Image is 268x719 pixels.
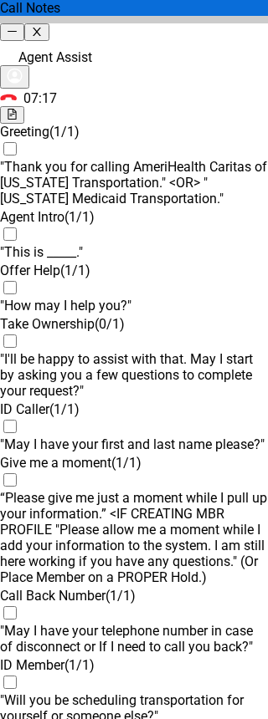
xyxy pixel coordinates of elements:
span: 07:17 [23,90,57,106]
span: ( 1 / 1 ) [49,401,80,417]
span: ( 1 / 1 ) [106,588,136,604]
span: ( 1 / 1 ) [64,209,95,225]
span: ( 1 / 1 ) [111,455,142,471]
span: file-text [7,109,18,120]
span: minus [7,26,18,37]
span: ( 1 / 1 ) [49,124,80,140]
span: ( 1 / 1 ) [60,263,90,278]
span: ( 1 / 1 ) [64,657,95,673]
span: close [31,26,42,37]
span: ( 0 / 1 ) [95,316,125,332]
button: close [24,23,49,41]
span: Agent Assist [18,49,92,65]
